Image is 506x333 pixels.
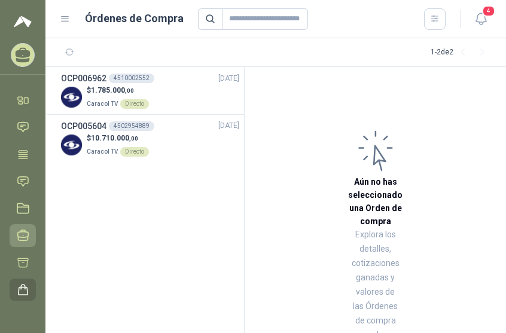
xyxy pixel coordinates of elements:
[348,175,403,228] h3: Aún no has seleccionado una Orden de compra
[61,135,82,155] img: Company Logo
[61,120,106,133] h3: OCP005604
[431,43,492,62] div: 1 - 2 de 2
[482,5,495,17] span: 4
[14,14,32,29] img: Logo peakr
[87,148,118,155] span: Caracol TV
[218,120,239,132] span: [DATE]
[61,72,106,85] h3: OCP006962
[85,10,184,27] h1: Órdenes de Compra
[109,121,154,131] div: 4502954889
[129,135,138,142] span: ,00
[61,120,239,157] a: OCP0056044502954889[DATE] Company Logo$10.710.000,00Caracol TVDirecto
[87,85,149,96] p: $
[61,87,82,108] img: Company Logo
[218,73,239,84] span: [DATE]
[91,86,134,94] span: 1.785.000
[125,87,134,94] span: ,00
[87,100,118,107] span: Caracol TV
[109,74,154,83] div: 4510002552
[470,8,492,30] button: 4
[120,99,149,109] div: Directo
[61,72,239,109] a: OCP0069624510002552[DATE] Company Logo$1.785.000,00Caracol TVDirecto
[91,134,138,142] span: 10.710.000
[120,147,149,157] div: Directo
[87,133,149,144] p: $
